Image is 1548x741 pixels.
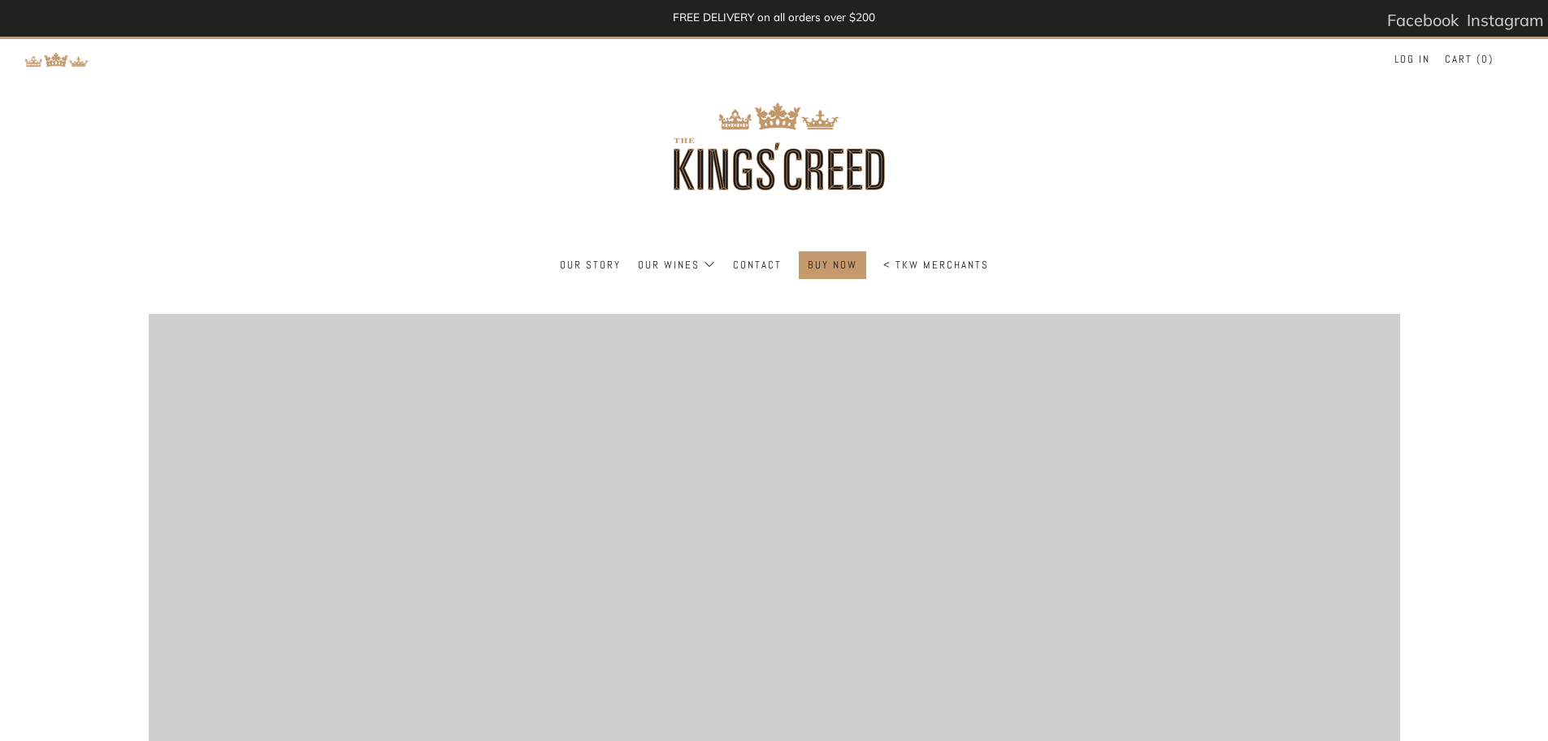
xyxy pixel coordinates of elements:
span: Instagram [1467,10,1544,30]
a: Instagram [1467,4,1544,37]
span: Facebook [1387,10,1459,30]
img: Return to TKW Merchants [24,52,89,68]
a: Log in [1394,46,1430,72]
img: three kings wine merchants [628,39,921,251]
a: Our Wines [638,252,716,278]
a: Contact [733,252,782,278]
a: Cart (0) [1445,46,1494,72]
a: Our Story [560,252,621,278]
a: BUY NOW [808,252,857,278]
a: Facebook [1387,4,1459,37]
span: 0 [1481,52,1489,66]
a: Return to TKW Merchants [24,50,89,66]
a: < TKW Merchants [883,252,989,278]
